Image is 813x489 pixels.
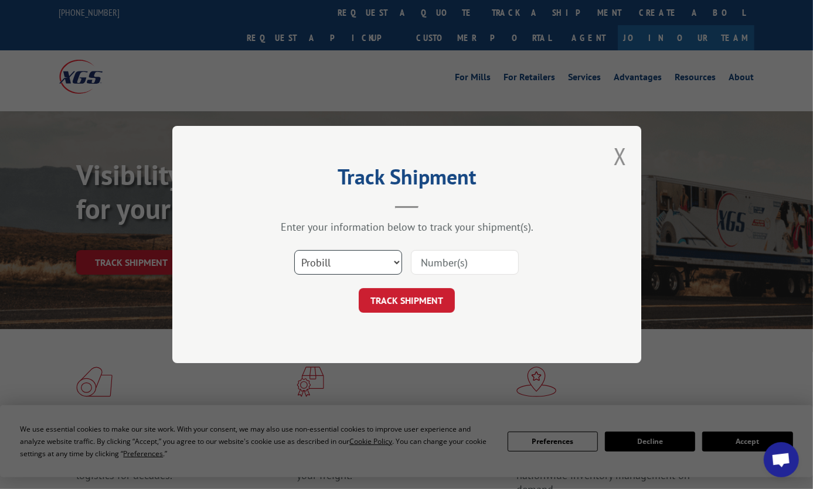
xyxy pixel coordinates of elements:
button: Close modal [614,141,627,172]
button: TRACK SHIPMENT [359,288,455,313]
div: Enter your information below to track your shipment(s). [231,220,583,234]
input: Number(s) [411,250,519,275]
div: Open chat [764,442,799,477]
h2: Track Shipment [231,169,583,191]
